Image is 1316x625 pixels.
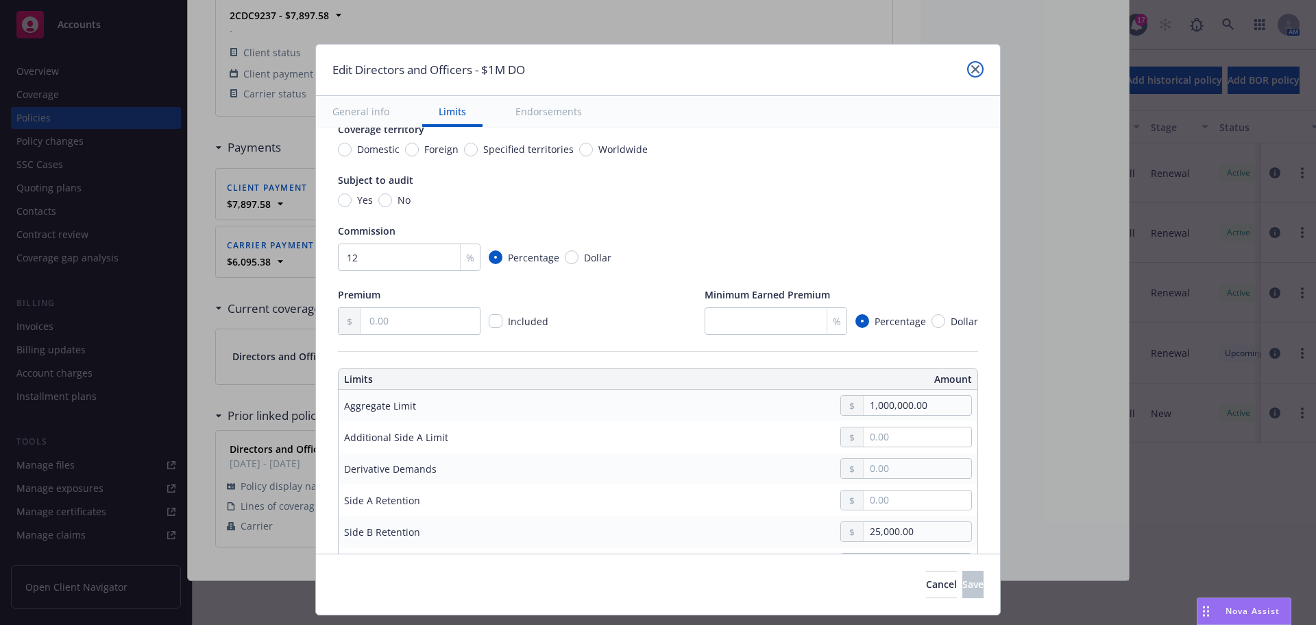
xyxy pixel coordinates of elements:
span: % [466,250,474,265]
button: General info [316,96,406,127]
span: Coverage territory [338,123,424,136]
input: Domestic [338,143,352,156]
input: Specified territories [464,143,478,156]
span: Subject to audit [338,174,413,187]
th: Limits [339,369,594,390]
div: Side B Retention [344,525,420,539]
input: No [378,193,392,207]
span: Percentage [875,314,926,329]
input: 0.00 [864,459,971,478]
button: Limits [422,96,483,127]
button: Endorsements [499,96,598,127]
div: Aggregate Limit [344,399,416,413]
span: Commission [338,224,395,237]
input: 0.00 [864,491,971,510]
input: 0.00 [864,396,971,415]
span: Domestic [357,142,400,156]
input: Yes [338,193,352,207]
span: Nova Assist [1226,605,1280,617]
input: Percentage [489,250,502,264]
div: Derivative Demands [344,462,437,476]
span: Foreign [424,142,459,156]
span: Yes [357,193,373,207]
input: 0.00 [864,427,971,447]
span: Worldwide [598,142,648,156]
input: Dollar [565,250,578,264]
span: Included [508,315,548,328]
span: No [398,193,411,207]
h1: Edit Directors and Officers - $1M DO [332,61,525,79]
span: Specified territories [483,142,574,156]
input: Worldwide [579,143,593,156]
span: Percentage [508,250,559,265]
span: Dollar [584,250,611,265]
input: Foreign [405,143,419,156]
span: Minimum Earned Premium [705,288,830,301]
button: Nova Assist [1197,598,1291,625]
input: Percentage [855,314,869,328]
span: % [833,314,841,329]
input: 0.00 [361,308,480,334]
th: Amount [665,369,977,390]
div: Drag to move [1197,598,1215,624]
div: Additional Side A Limit [344,430,448,445]
div: Side A Retention [344,493,420,508]
span: Premium [338,288,380,301]
input: 0.00 [864,522,971,541]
